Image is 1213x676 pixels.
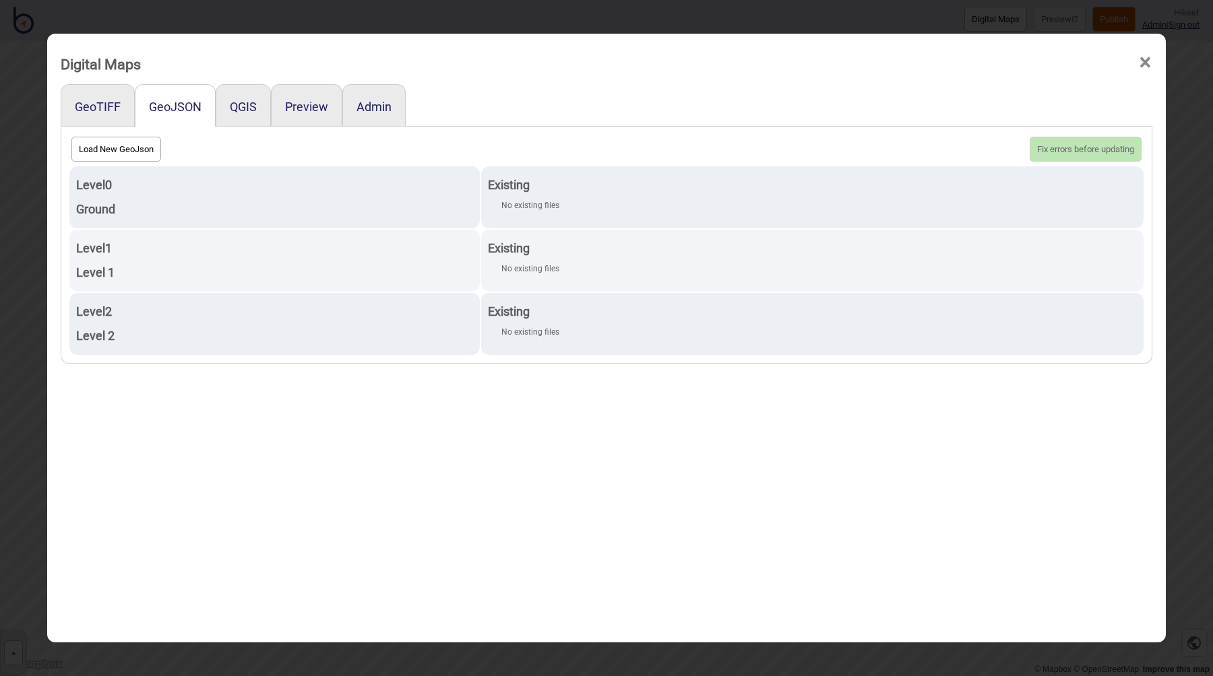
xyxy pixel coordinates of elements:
[488,241,530,255] strong: Existing
[1030,137,1142,162] button: Fix errors before updating
[1138,40,1152,85] span: ×
[501,324,1137,340] div: No existing files
[76,236,473,261] div: Level 1
[76,197,473,222] div: Ground
[230,100,257,114] button: QGIS
[76,324,473,348] div: Level 2
[501,197,1137,213] div: No existing files
[356,100,392,114] button: Admin
[285,100,328,114] button: Preview
[71,137,161,162] button: Load New GeoJson
[488,178,530,192] strong: Existing
[501,261,1137,277] div: No existing files
[75,100,121,114] button: GeoTIFF
[76,300,473,324] div: Level 2
[149,100,201,114] button: GeoJSON
[488,304,530,318] strong: Existing
[76,173,473,197] div: Level 0
[61,50,141,79] div: Digital Maps
[76,261,473,285] div: Level 1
